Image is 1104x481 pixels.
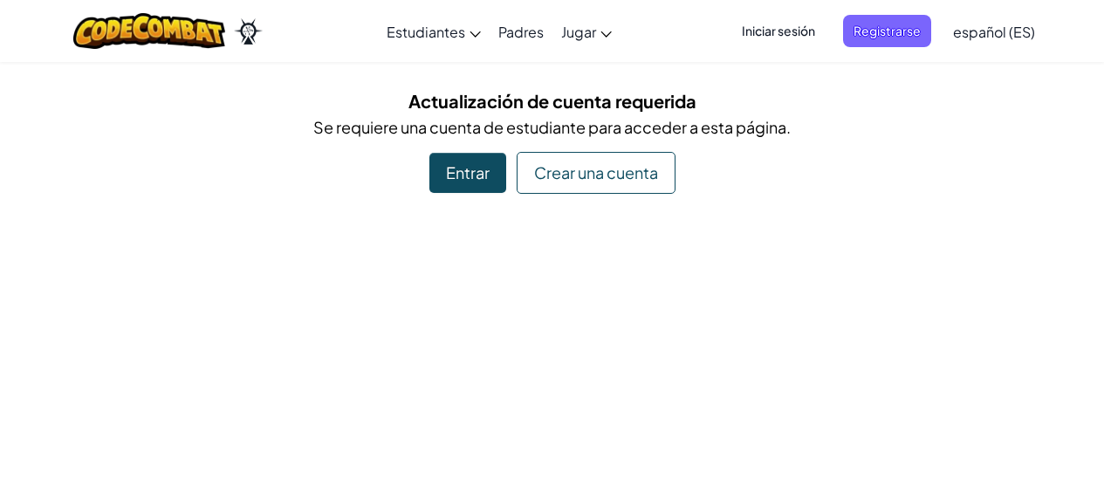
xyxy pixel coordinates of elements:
a: Estudiantes [378,8,490,55]
span: español (ES) [953,23,1035,41]
h5: Actualización de cuenta requerida [55,87,1050,114]
a: Padres [490,8,552,55]
img: CodeCombat logo [73,13,226,49]
a: español (ES) [944,8,1044,55]
span: Jugar [561,23,596,41]
button: Registrarse [843,15,931,47]
img: Ozaria [234,18,262,45]
p: Se requiere una cuenta de estudiante para acceder a esta página. [55,114,1050,140]
div: Crear una cuenta [517,152,675,194]
span: Estudiantes [387,23,465,41]
div: Entrar [429,153,506,193]
a: Jugar [552,8,621,55]
button: Iniciar sesión [731,15,826,47]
